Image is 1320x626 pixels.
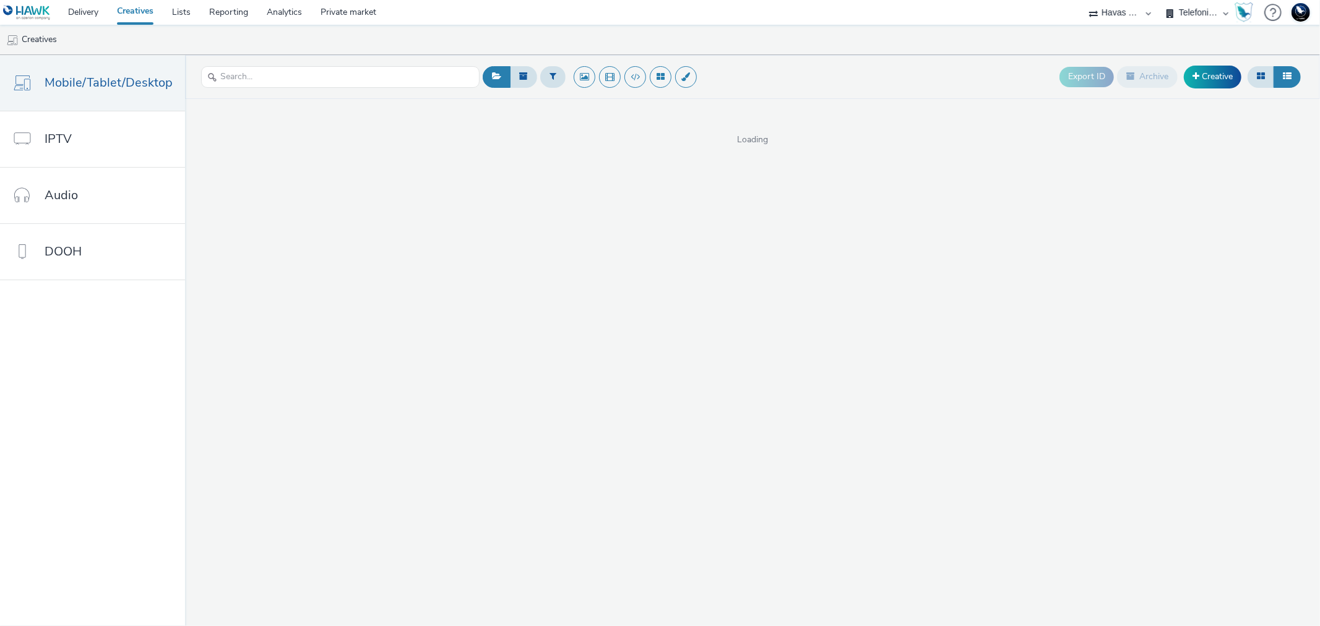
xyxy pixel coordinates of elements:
img: Support Hawk [1292,3,1310,22]
button: Archive [1117,66,1178,87]
span: Loading [185,134,1320,146]
button: Grid [1248,66,1274,87]
span: Mobile/Tablet/Desktop [45,74,173,92]
a: Hawk Academy [1235,2,1258,22]
input: Search... [201,66,480,88]
img: Hawk Academy [1235,2,1253,22]
span: IPTV [45,130,72,148]
span: Audio [45,186,78,204]
button: Table [1274,66,1301,87]
img: mobile [6,34,19,46]
a: Creative [1184,66,1241,88]
img: undefined Logo [3,5,51,20]
button: Export ID [1059,67,1114,87]
span: DOOH [45,242,82,260]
